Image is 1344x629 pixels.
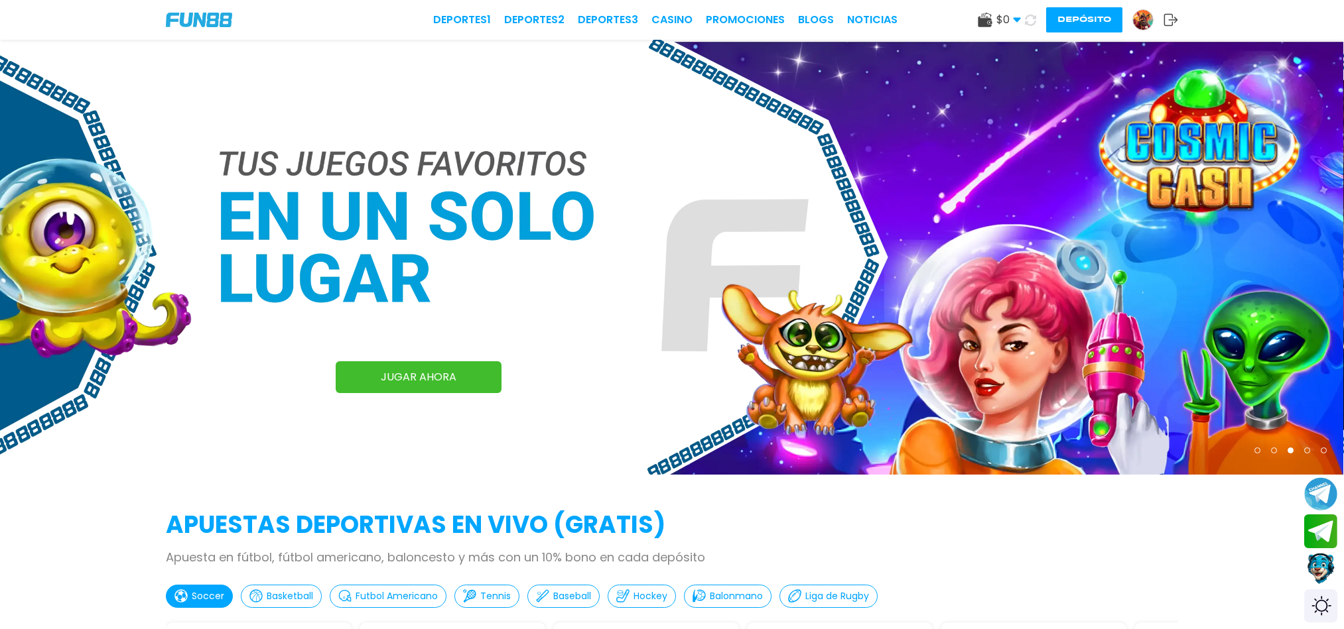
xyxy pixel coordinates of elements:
div: Switch theme [1304,589,1337,622]
button: Soccer [166,585,233,608]
button: Join telegram channel [1304,477,1337,511]
img: Company Logo [166,13,232,27]
h2: APUESTAS DEPORTIVAS EN VIVO (gratis) [166,507,1178,543]
p: Soccer [192,589,224,603]
p: Basketball [267,589,313,603]
p: Balonmano [710,589,763,603]
button: Tennis [454,585,519,608]
img: Avatar [1133,10,1153,30]
p: Apuesta en fútbol, fútbol americano, baloncesto y más con un 10% bono en cada depósito [166,548,1178,566]
p: Baseball [553,589,591,603]
a: Deportes1 [433,12,491,28]
p: Hockey [634,589,667,603]
button: Balonmano [684,585,772,608]
a: Deportes2 [504,12,565,28]
button: Futbol Americano [330,585,446,608]
a: BLOGS [798,12,834,28]
a: Deportes3 [578,12,638,28]
a: NOTICIAS [847,12,898,28]
button: Hockey [608,585,676,608]
a: CASINO [651,12,693,28]
p: Futbol Americano [356,589,438,603]
p: Tennis [480,589,511,603]
p: Liga de Rugby [805,589,869,603]
button: Liga de Rugby [779,585,878,608]
button: Depósito [1046,7,1122,32]
button: Contact customer service [1304,551,1337,586]
a: Promociones [706,12,785,28]
a: JUGAR AHORA [336,361,502,393]
span: $ 0 [996,12,1021,28]
button: Join telegram [1304,514,1337,549]
button: Basketball [241,585,322,608]
a: Avatar [1132,9,1164,30]
button: Baseball [527,585,600,608]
